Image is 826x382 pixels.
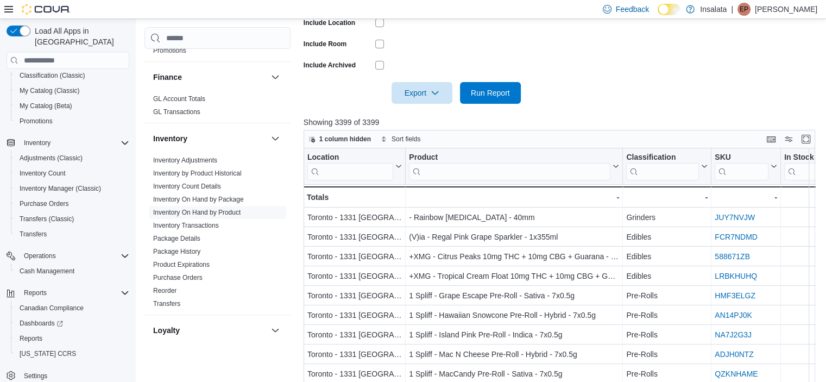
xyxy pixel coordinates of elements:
a: NA7J2G3J [715,330,752,339]
h3: Finance [153,72,182,83]
span: Export [398,82,446,104]
span: Dark Mode [658,15,658,16]
h3: Loyalty [153,325,180,336]
p: Showing 3399 of 3399 [304,117,821,128]
button: Classification (Classic) [11,68,134,83]
div: +XMG - Citrus Peaks 10mg THC + 10mg CBG + Guarana - Hybrid - 355ml [409,250,619,263]
button: Inventory Count [11,166,134,181]
a: Promotions [15,115,57,128]
span: Inventory Transactions [153,221,219,230]
div: 1 Spliff - Mac N Cheese Pre-Roll - Hybrid - 7x0.5g [409,348,619,361]
span: Inventory [24,139,51,147]
span: Inventory Manager (Classic) [20,184,101,193]
button: Location [307,153,402,180]
div: Toronto - 1331 [GEOGRAPHIC_DATA] [307,309,402,322]
button: Cash Management [11,264,134,279]
button: Inventory [20,136,55,149]
button: Keyboard shortcuts [765,133,778,146]
a: QZKNHAME [715,370,758,378]
p: | [731,3,733,16]
div: Classification [626,153,699,163]
div: Classification [626,153,699,180]
span: Inventory On Hand by Package [153,195,244,204]
div: Pre-Rolls [626,309,708,322]
span: Canadian Compliance [15,302,129,315]
span: Canadian Compliance [20,304,84,312]
a: Reorder [153,287,176,295]
div: Edibles [626,270,708,283]
div: +XMG - Tropical Cream Float 10mg THC + 10mg CBG + Guarana - Hybrid - 355ml [409,270,619,283]
span: Inventory Count [20,169,66,178]
button: Promotions [11,114,134,129]
div: Location [307,153,393,163]
span: Transfers (Classic) [15,212,129,226]
div: Edibles [626,230,708,243]
button: Reports [20,286,51,299]
span: Feedback [616,4,649,15]
button: SKU [715,153,777,180]
span: Dashboards [15,317,129,330]
span: Cash Management [15,265,129,278]
a: Transfers [15,228,51,241]
div: Pre-Rolls [626,289,708,302]
span: Operations [24,252,56,260]
span: Classification (Classic) [20,71,85,80]
div: 1 Spliff - Hawaiian Snowcone Pre-Roll - Hybrid - 7x0.5g [409,309,619,322]
div: Pre-Rolls [626,328,708,341]
span: Promotions [20,117,53,126]
div: - [626,191,708,204]
span: Classification (Classic) [15,69,129,82]
span: Inventory by Product Historical [153,169,242,178]
a: GL Transactions [153,108,200,116]
a: Inventory Adjustments [153,156,217,164]
a: HMF3ELGZ [715,291,755,300]
a: Inventory On Hand by Product [153,209,241,216]
a: My Catalog (Classic) [15,84,84,97]
button: Inventory [153,133,267,144]
div: Toronto - 1331 [GEOGRAPHIC_DATA] [307,250,402,263]
a: [US_STATE] CCRS [15,347,80,360]
div: Edibles [626,250,708,263]
input: Dark Mode [658,4,680,15]
label: Include Archived [304,61,356,70]
a: Dashboards [11,316,134,331]
a: Transfers [153,300,180,308]
div: Toronto - 1331 [GEOGRAPHIC_DATA] [307,367,402,380]
a: Purchase Orders [15,197,73,210]
a: My Catalog (Beta) [15,99,77,112]
a: Package History [153,248,200,255]
button: Transfers [11,227,134,242]
div: Elizabeth Portillo [737,3,751,16]
a: Dashboards [15,317,67,330]
label: Include Room [304,40,346,48]
div: Toronto - 1331 [GEOGRAPHIC_DATA] [307,270,402,283]
div: Toronto - 1331 [GEOGRAPHIC_DATA] [307,230,402,243]
div: SKU URL [715,153,768,180]
span: Reports [20,286,129,299]
div: Toronto - 1331 [GEOGRAPHIC_DATA] [307,348,402,361]
span: Adjustments (Classic) [15,152,129,165]
a: Inventory by Product Historical [153,170,242,177]
button: Sort fields [376,133,425,146]
span: EP [740,3,748,16]
a: Transfers (Classic) [15,212,78,226]
span: Purchase Orders [20,199,69,208]
button: Inventory [269,132,282,145]
span: Inventory Adjustments [153,156,217,165]
span: Reorder [153,286,176,295]
div: - [715,191,777,204]
label: Include Location [304,18,355,27]
button: Operations [20,249,60,262]
span: Reports [15,332,129,345]
a: Adjustments (Classic) [15,152,87,165]
span: Inventory On Hand by Product [153,208,241,217]
div: (V)ia - Regal Pink Grape Sparkler - 1x355ml [409,230,619,243]
button: Finance [269,71,282,84]
button: Product [409,153,619,180]
div: Location [307,153,393,180]
img: Cova [22,4,71,15]
button: Loyalty [153,325,267,336]
span: 1 column hidden [319,135,371,143]
a: Cash Management [15,265,79,278]
button: Purchase Orders [11,196,134,211]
